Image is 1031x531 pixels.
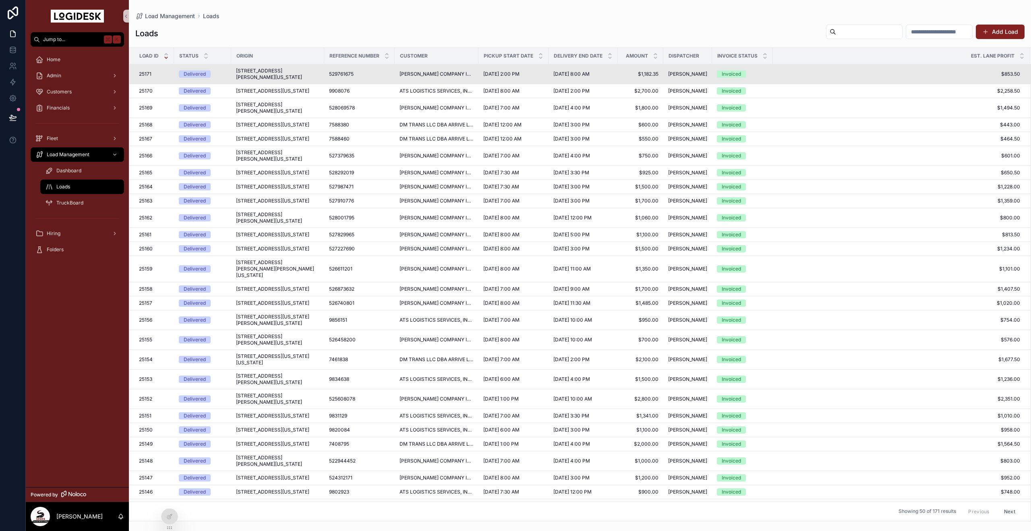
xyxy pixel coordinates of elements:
span: 527910776 [329,198,354,204]
a: [DATE] 8:00 AM [483,231,544,238]
a: [STREET_ADDRESS][PERSON_NAME][US_STATE] [236,149,319,162]
a: $925.00 [623,169,658,176]
a: Delivered [179,104,226,112]
span: Load Management [145,12,195,20]
a: Loads [203,12,219,20]
span: [PERSON_NAME] [668,184,707,190]
a: [DATE] 12:00 AM [483,136,544,142]
a: [PERSON_NAME] [668,88,707,94]
a: [PERSON_NAME] [668,215,707,221]
div: Delivered [184,231,206,238]
a: 527829965 [329,231,390,238]
a: [PERSON_NAME] COMPANY INC. [400,184,474,190]
a: 527227690 [329,246,390,252]
a: [DATE] 3:00 PM [553,122,613,128]
span: $853.50 [773,71,1020,77]
a: [DATE] 8:00 AM [483,215,544,221]
a: [DATE] 4:00 PM [553,153,613,159]
a: $1,228.00 [773,184,1020,190]
a: [DATE] 7:00 AM [483,153,544,159]
a: Delivered [179,214,226,221]
span: [PERSON_NAME] COMPANY INC. [400,246,474,252]
a: [PERSON_NAME] COMPANY INC. [400,231,474,238]
span: [PERSON_NAME] [668,153,707,159]
a: Delivered [179,121,226,128]
span: [DATE] 2:00 PM [553,88,590,94]
a: [STREET_ADDRESS][US_STATE] [236,169,319,176]
a: $464.50 [773,136,1020,142]
a: Admin [31,68,124,83]
span: [DATE] 3:00 PM [553,122,590,128]
a: Delivered [179,265,226,273]
a: Delivered [179,169,226,176]
a: Add Load [976,25,1025,39]
div: Invoiced [722,87,741,95]
a: [DATE] 8:00 AM [553,71,613,77]
a: Delivered [179,197,226,205]
span: [DATE] 3:00 PM [553,184,590,190]
span: [DATE] 8:00 AM [483,88,520,94]
a: [PERSON_NAME] [668,71,707,77]
a: 25160 [139,246,169,252]
div: Invoiced [722,214,741,221]
span: $1,494.50 [773,105,1020,111]
a: 527987471 [329,184,390,190]
span: [STREET_ADDRESS][US_STATE] [236,88,309,94]
span: [DATE] 8:00 AM [483,246,520,252]
span: [DATE] 8:00 AM [553,71,590,77]
a: [DATE] 12:00 PM [553,215,613,221]
a: Load Management [135,12,195,20]
a: $443.00 [773,122,1020,128]
a: [PERSON_NAME] [668,198,707,204]
span: [STREET_ADDRESS][US_STATE] [236,122,309,128]
a: $800.00 [773,215,1020,221]
span: 25167 [139,136,152,142]
a: 25164 [139,184,169,190]
span: 7588460 [329,136,350,142]
a: 527379635 [329,153,390,159]
a: 25161 [139,231,169,238]
div: Delivered [184,121,206,128]
div: Invoiced [722,121,741,128]
a: 529761675 [329,71,390,77]
div: Invoiced [722,169,741,176]
span: $2,258.50 [773,88,1020,94]
a: Delivered [179,231,226,238]
span: [DATE] 7:30 AM [483,184,519,190]
a: [STREET_ADDRESS][PERSON_NAME][US_STATE] [236,68,319,81]
a: [STREET_ADDRESS][US_STATE] [236,198,319,204]
a: $2,700.00 [623,88,658,94]
a: $601.00 [773,153,1020,159]
a: [PERSON_NAME] COMPANY INC. [400,169,474,176]
a: 527910776 [329,198,390,204]
a: [DATE] 3:00 PM [553,184,613,190]
a: $1,182.35 [623,71,658,77]
span: $1,500.00 [623,184,658,190]
a: DM TRANS LLC DBA ARRIVE LOGISTICS [400,122,474,128]
a: [PERSON_NAME] COMPANY INC. [400,153,474,159]
span: K [114,36,120,43]
a: [PERSON_NAME] [668,169,707,176]
span: [DATE] 8:00 AM [483,215,520,221]
span: [DATE] 12:00 AM [483,136,522,142]
div: Delivered [184,197,206,205]
div: Delivered [184,104,206,112]
a: 528069578 [329,105,390,111]
a: [STREET_ADDRESS][US_STATE] [236,88,319,94]
div: Invoiced [722,245,741,252]
a: Delivered [179,183,226,190]
a: Delivered [179,70,226,78]
a: Invoiced [717,169,768,176]
a: Home [31,52,124,67]
span: 528069578 [329,105,355,111]
span: $1,100.00 [623,231,658,238]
